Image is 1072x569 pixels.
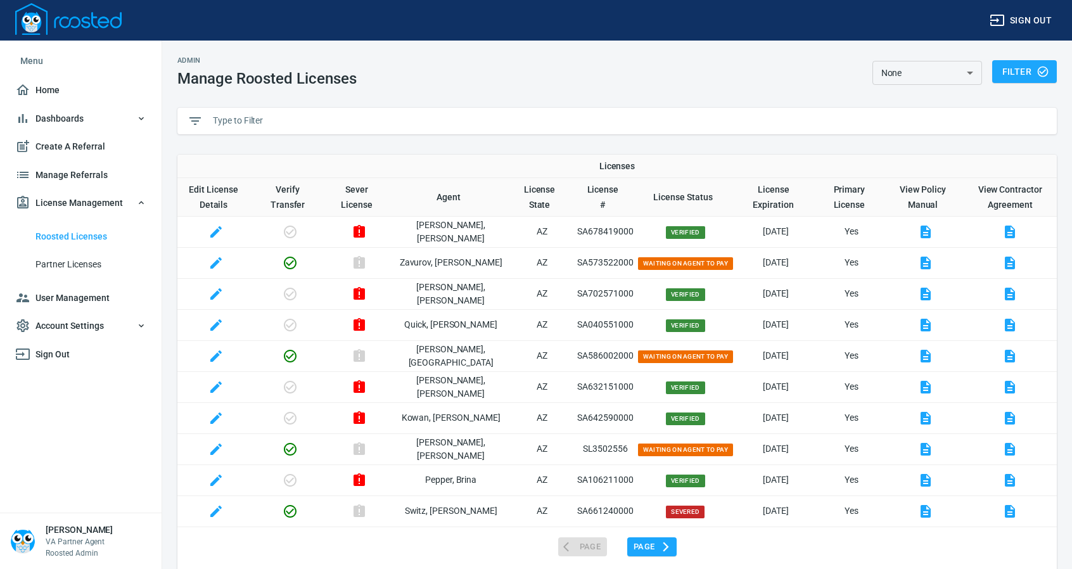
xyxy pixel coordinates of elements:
h6: [PERSON_NAME] [46,523,113,536]
span: Page [634,540,670,554]
span: Sign Out [15,347,146,362]
button: Page [627,537,677,557]
p: [DATE] [736,256,816,269]
span: Verified [666,226,705,239]
p: [DATE] [736,287,816,300]
p: SA661240000 [575,504,635,518]
th: Licenses [177,155,1057,178]
p: [DATE] [736,380,816,393]
span: Verified [666,381,705,394]
th: Toggle SortBy [635,177,736,216]
p: AZ [509,380,575,393]
p: SA040551000 [575,318,635,331]
p: SA642590000 [575,411,635,425]
p: Switz , [PERSON_NAME] [393,504,508,518]
a: Manage Referrals [10,161,151,189]
p: [PERSON_NAME] , [PERSON_NAME] [393,374,508,400]
p: SA632151000 [575,380,635,393]
a: Home [10,76,151,105]
p: [PERSON_NAME] , [PERSON_NAME] [393,436,508,463]
span: Severed [666,506,705,518]
p: Yes [816,473,887,487]
p: [DATE] [736,411,816,425]
span: Waiting on Agent to Pay [638,444,734,456]
button: License Management [10,189,151,217]
th: View Policy Manual [887,177,963,216]
span: Account Settings [15,318,146,334]
p: [DATE] [736,318,816,331]
p: Yes [816,318,887,331]
span: Sign out [990,13,1052,29]
h2: Admin [177,56,357,65]
p: Yes [816,349,887,362]
p: AZ [509,287,575,300]
p: SA586002000 [575,349,635,362]
p: SA106211000 [575,473,635,487]
p: [DATE] [736,473,816,487]
p: AZ [509,349,575,362]
p: SA678419000 [575,225,635,238]
span: Partner Licenses [35,257,146,272]
th: Verify Transfer [255,177,326,216]
p: AZ [509,256,575,269]
button: Filter [992,60,1057,84]
p: [DATE] [736,349,816,362]
th: Toggle SortBy [736,177,816,216]
button: Account Settings [10,312,151,340]
th: Edit License Details [177,177,255,216]
a: User Management [10,284,151,312]
p: Yes [816,504,887,518]
span: Home [15,82,146,98]
p: [PERSON_NAME] , [GEOGRAPHIC_DATA] [393,343,508,369]
p: AZ [509,225,575,238]
span: Verified [666,288,705,301]
p: Yes [816,225,887,238]
span: Waiting on Agent to Pay [638,350,734,363]
p: Roosted Admin [46,547,113,559]
span: Create A Referral [15,139,146,155]
span: Verified [666,475,705,487]
p: Pepper , Brina [393,473,508,487]
th: Toggle SortBy [575,177,635,216]
p: VA Partner Agent [46,536,113,547]
p: Yes [816,287,887,300]
p: Yes [816,411,887,425]
p: [DATE] [736,442,816,456]
li: Menu [10,46,151,76]
img: Logo [15,3,122,35]
a: Partner Licenses [10,250,151,279]
th: View Contractor Agreement [964,177,1057,216]
th: Toggle SortBy [816,177,887,216]
span: Manage Referrals [15,167,146,183]
span: Waiting on Agent to Pay [638,257,734,270]
p: Yes [816,256,887,269]
span: Filter [1002,64,1047,80]
span: Dashboards [15,111,146,127]
span: User Management [15,290,146,306]
p: [PERSON_NAME] , [PERSON_NAME] [393,281,508,307]
button: Sign out [985,9,1057,32]
iframe: Chat [1018,512,1062,559]
p: AZ [509,473,575,487]
p: AZ [509,504,575,518]
p: [PERSON_NAME] , [PERSON_NAME] [393,219,508,245]
p: Kowan , [PERSON_NAME] [393,411,508,425]
p: [DATE] [736,225,816,238]
p: [DATE] [736,504,816,518]
img: Person [10,528,35,554]
button: Dashboards [10,105,151,133]
p: SA573522000 [575,256,635,269]
p: Yes [816,380,887,393]
h1: Manage Roosted Licenses [177,70,357,87]
th: Sever License [326,177,393,216]
a: Roosted Licenses [10,222,151,251]
input: Type to Filter [213,112,1047,131]
p: Yes [816,442,887,456]
p: Quick , [PERSON_NAME] [393,318,508,331]
th: Toggle SortBy [393,177,508,216]
span: Roosted Licenses [35,229,146,245]
p: Zavurov , [PERSON_NAME] [393,256,508,269]
p: SL3502556 [575,442,635,456]
p: AZ [509,318,575,331]
th: Toggle SortBy [509,177,575,216]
